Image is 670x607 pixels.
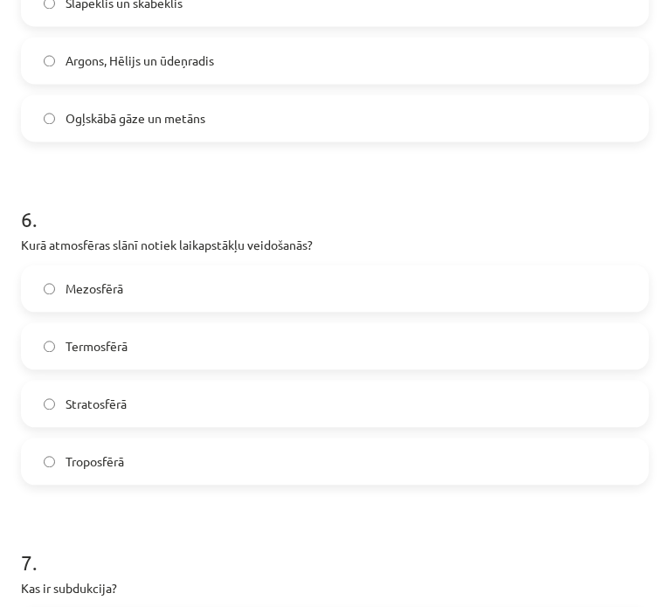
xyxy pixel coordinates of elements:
input: Ogļskābā gāze un metāns [44,113,55,124]
span: Mezosfērā [66,279,123,298]
input: Stratosfērā [44,398,55,410]
h1: 6 . [21,176,649,231]
input: Termosfērā [44,341,55,352]
span: Termosfērā [66,337,128,355]
p: Kurā atmosfēras slānī notiek laikapstākļu veidošanās? [21,236,649,254]
span: Ogļskābā gāze un metāns [66,109,205,128]
p: Kas ir subdukcija? [21,579,649,597]
span: Stratosfērā [66,395,127,413]
input: Mezosfērā [44,283,55,294]
input: Argons, Hēlijs un ūdeņradis [44,55,55,66]
span: Argons, Hēlijs un ūdeņradis [66,52,214,70]
span: Troposfērā [66,452,124,471]
input: Troposfērā [44,456,55,467]
h1: 7 . [21,520,649,574]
